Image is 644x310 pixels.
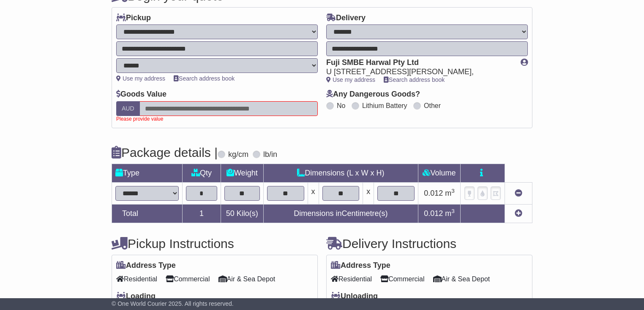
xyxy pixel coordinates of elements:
span: m [445,189,455,197]
a: Search address book [384,76,445,83]
span: Residential [331,272,372,286]
span: 0.012 [424,209,443,218]
label: lb/in [263,150,277,159]
h4: Package details | [112,146,218,159]
td: Kilo(s) [221,205,263,223]
span: m [445,209,455,218]
label: Goods Value [116,90,166,99]
a: Remove this item [515,189,522,197]
span: Air & Sea Depot [218,272,276,286]
label: Unloading [331,292,378,301]
td: Type [112,164,183,183]
td: Qty [183,164,221,183]
h4: Pickup Instructions [112,237,318,251]
span: 0.012 [424,189,443,197]
div: U [STREET_ADDRESS][PERSON_NAME], [326,67,512,77]
label: Delivery [326,13,366,23]
td: Dimensions (L x W x H) [263,164,418,183]
td: Total [112,205,183,223]
a: Use my address [116,75,165,82]
label: No [337,102,345,110]
label: Pickup [116,13,151,23]
span: Air & Sea Depot [433,272,490,286]
a: Search address book [174,75,235,82]
sup: 3 [451,188,455,194]
a: Use my address [326,76,375,83]
div: Please provide value [116,116,318,122]
h4: Delivery Instructions [326,237,532,251]
td: Volume [418,164,460,183]
span: Commercial [380,272,424,286]
label: Any Dangerous Goods? [326,90,420,99]
td: x [308,183,319,205]
sup: 3 [451,208,455,214]
td: 1 [183,205,221,223]
span: Residential [116,272,157,286]
div: Fuji SMBE Harwal Pty Ltd [326,58,512,67]
span: © One World Courier 2025. All rights reserved. [112,300,234,307]
span: Commercial [166,272,210,286]
label: Other [424,102,441,110]
label: Lithium Battery [362,102,407,110]
label: kg/cm [228,150,248,159]
label: Loading [116,292,156,301]
label: Address Type [116,261,176,270]
label: Address Type [331,261,390,270]
span: 50 [226,209,235,218]
td: Dimensions in Centimetre(s) [263,205,418,223]
a: Add new item [515,209,522,218]
td: x [363,183,374,205]
td: Weight [221,164,263,183]
label: AUD [116,101,140,116]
